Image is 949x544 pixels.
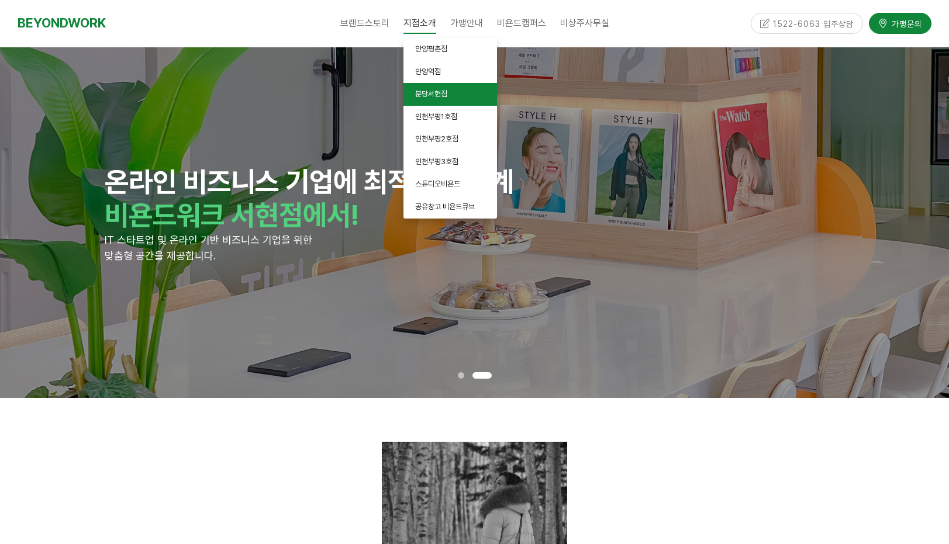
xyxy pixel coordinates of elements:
[560,18,609,29] span: 비상주사무실
[403,151,497,174] a: 인천부평3호점
[497,18,546,29] span: 비욘드캠퍼스
[333,9,396,38] a: 브랜드스토리
[403,38,497,61] a: 안양평촌점
[415,44,447,53] span: 안양평촌점
[105,250,216,262] span: 맞춤형 공간을 제공합니다.
[396,9,443,38] a: 지점소개
[340,18,389,29] span: 브랜드스토리
[403,12,436,34] span: 지점소개
[403,196,497,219] a: 공유창고 비욘드큐브
[443,9,490,38] a: 가맹안내
[415,134,458,143] span: 인천부평2호점
[415,179,460,188] span: 스튜디오비욘드
[105,234,312,246] span: IT 스타트업 및 온라인 기반 비즈니스 기업을 위한
[553,9,616,38] a: 비상주사무실
[415,67,441,76] span: 안양역점
[415,157,458,166] span: 인천부평3호점
[415,112,457,121] span: 인천부평1호점
[403,83,497,106] a: 분당서현점
[490,9,553,38] a: 비욘드캠퍼스
[403,128,497,151] a: 인천부평2호점
[403,173,497,196] a: 스튜디오비욘드
[403,106,497,129] a: 인천부평1호점
[450,18,483,29] span: 가맹안내
[888,18,922,29] span: 가맹문의
[415,89,447,98] span: 분당서현점
[415,202,475,211] span: 공유창고 비욘드큐브
[105,165,514,199] strong: 온라인 비즈니스 기업에 최적화된 설계
[403,61,497,84] a: 안양역점
[869,13,931,33] a: 가맹문의
[18,12,106,34] a: BEYONDWORK
[105,198,359,232] strong: 비욘드워크 서현점에서!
